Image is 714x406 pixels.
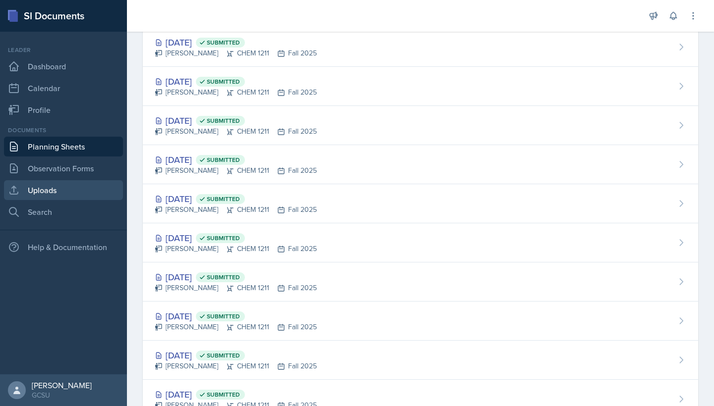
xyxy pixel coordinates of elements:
a: Observation Forms [4,158,123,178]
div: [DATE] [155,192,317,205]
a: [DATE] Submitted [PERSON_NAME]CHEM 1211Fall 2025 [143,302,698,341]
span: Submitted [207,391,240,399]
div: [PERSON_NAME] CHEM 1211 Fall 2025 [155,283,317,293]
a: [DATE] Submitted [PERSON_NAME]CHEM 1211Fall 2025 [143,341,698,380]
div: [DATE] [155,231,317,245]
div: [PERSON_NAME] CHEM 1211 Fall 2025 [155,126,317,137]
span: Submitted [207,117,240,125]
div: [PERSON_NAME] CHEM 1211 Fall 2025 [155,322,317,332]
span: Submitted [207,156,240,164]
a: Search [4,202,123,222]
div: [PERSON_NAME] CHEM 1211 Fall 2025 [155,165,317,176]
a: [DATE] Submitted [PERSON_NAME]CHEM 1211Fall 2025 [143,28,698,67]
span: Submitted [207,195,240,203]
a: [DATE] Submitted [PERSON_NAME]CHEM 1211Fall 2025 [143,262,698,302]
div: [DATE] [155,153,317,166]
div: Help & Documentation [4,237,123,257]
a: [DATE] Submitted [PERSON_NAME]CHEM 1211Fall 2025 [143,67,698,106]
div: [DATE] [155,349,317,362]
div: GCSU [32,390,92,400]
div: [PERSON_NAME] CHEM 1211 Fall 2025 [155,204,317,215]
a: Planning Sheets [4,137,123,156]
span: Submitted [207,234,240,242]
span: Submitted [207,273,240,281]
span: Submitted [207,78,240,86]
a: Profile [4,100,123,120]
a: Calendar [4,78,123,98]
span: Submitted [207,39,240,47]
div: Documents [4,126,123,135]
a: Dashboard [4,56,123,76]
div: [PERSON_NAME] CHEM 1211 Fall 2025 [155,48,317,58]
a: [DATE] Submitted [PERSON_NAME]CHEM 1211Fall 2025 [143,223,698,262]
div: [DATE] [155,309,317,323]
div: [PERSON_NAME] [32,380,92,390]
span: Submitted [207,352,240,359]
a: [DATE] Submitted [PERSON_NAME]CHEM 1211Fall 2025 [143,145,698,184]
a: [DATE] Submitted [PERSON_NAME]CHEM 1211Fall 2025 [143,106,698,145]
div: Leader [4,46,123,54]
span: Submitted [207,312,240,320]
div: [PERSON_NAME] CHEM 1211 Fall 2025 [155,361,317,371]
div: [DATE] [155,388,317,401]
a: Uploads [4,180,123,200]
div: [DATE] [155,36,317,49]
div: [DATE] [155,114,317,127]
div: [DATE] [155,75,317,88]
div: [DATE] [155,270,317,284]
div: [PERSON_NAME] CHEM 1211 Fall 2025 [155,87,317,98]
div: [PERSON_NAME] CHEM 1211 Fall 2025 [155,244,317,254]
a: [DATE] Submitted [PERSON_NAME]CHEM 1211Fall 2025 [143,184,698,223]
